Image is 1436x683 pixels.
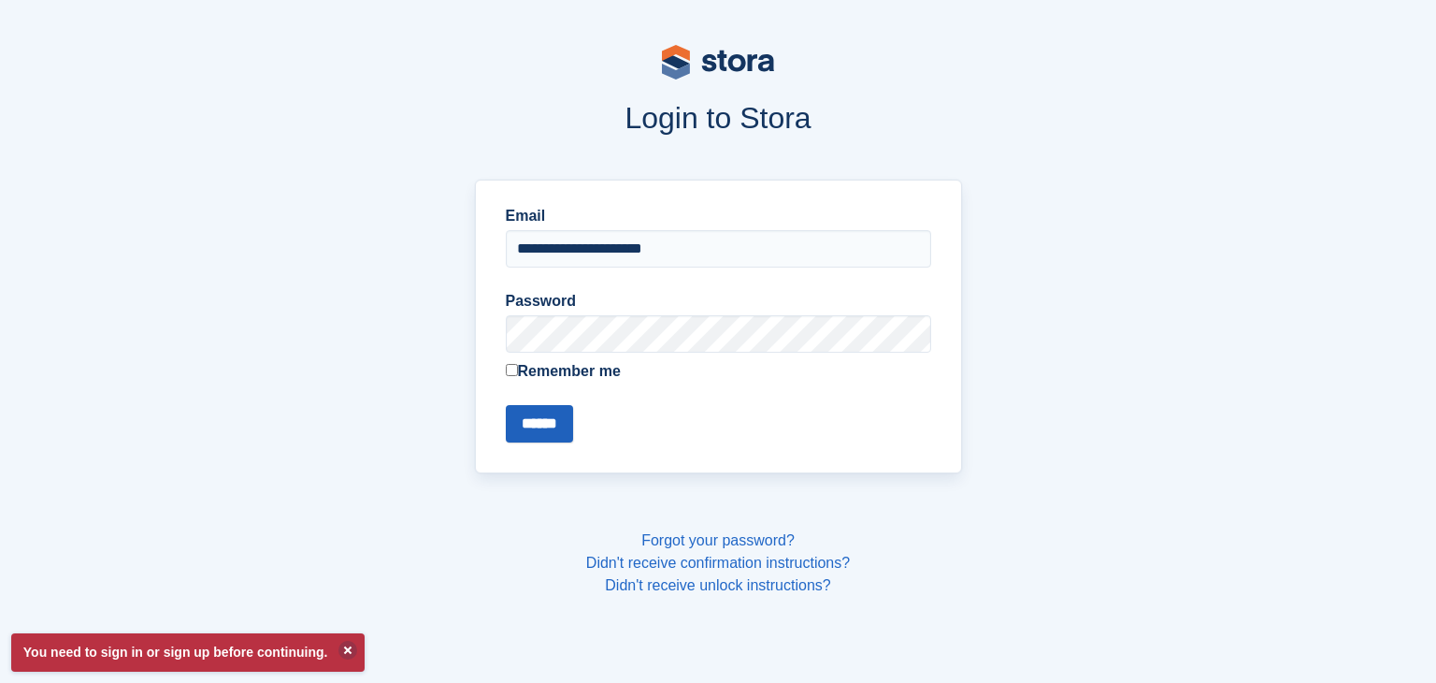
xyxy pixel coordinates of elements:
[586,555,850,571] a: Didn't receive confirmation instructions?
[506,290,931,312] label: Password
[506,360,931,383] label: Remember me
[11,633,365,672] p: You need to sign in or sign up before continuing.
[118,101,1318,135] h1: Login to Stora
[641,532,795,548] a: Forgot your password?
[506,364,518,376] input: Remember me
[506,205,931,227] label: Email
[662,45,774,80] img: stora-logo-53a41332b3708ae10de48c4981b4e9114cc0af31d8433b30ea865607fb682f29.svg
[605,577,830,593] a: Didn't receive unlock instructions?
